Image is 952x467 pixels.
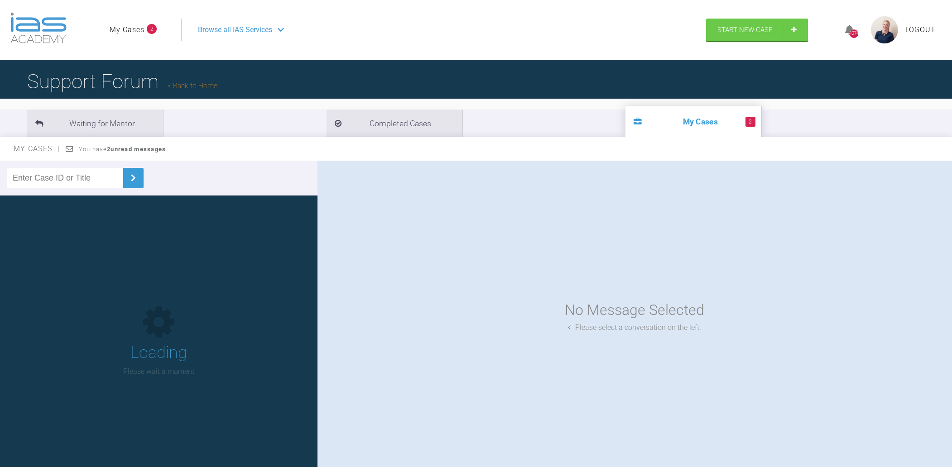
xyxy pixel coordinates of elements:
a: Back to Home [168,81,217,90]
div: Please select a conversation on the left. [568,322,701,334]
span: Start New Case [717,26,773,34]
span: My Cases [14,144,60,153]
a: Logout [905,24,936,36]
li: Waiting for Mentor [27,110,163,137]
img: logo-light.3e3ef733.png [10,13,67,43]
div: 1274 [850,29,858,38]
h1: Loading [130,340,187,366]
a: Start New Case [706,19,808,41]
div: No Message Selected [565,299,704,322]
h1: Support Forum [27,66,217,97]
img: profile.png [871,16,898,43]
span: You have [79,146,166,152]
li: My Cases [625,106,761,137]
p: Please wait a moment [123,366,194,377]
span: 2 [745,117,755,127]
img: chevronRight.28bd32b0.svg [126,171,140,185]
input: Enter Case ID or Title [7,168,123,188]
span: 2 [147,24,157,34]
li: Completed Cases [327,110,462,137]
strong: 2 unread messages [107,146,166,152]
span: Browse all IAS Services [198,24,272,36]
a: My Cases [110,24,144,36]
